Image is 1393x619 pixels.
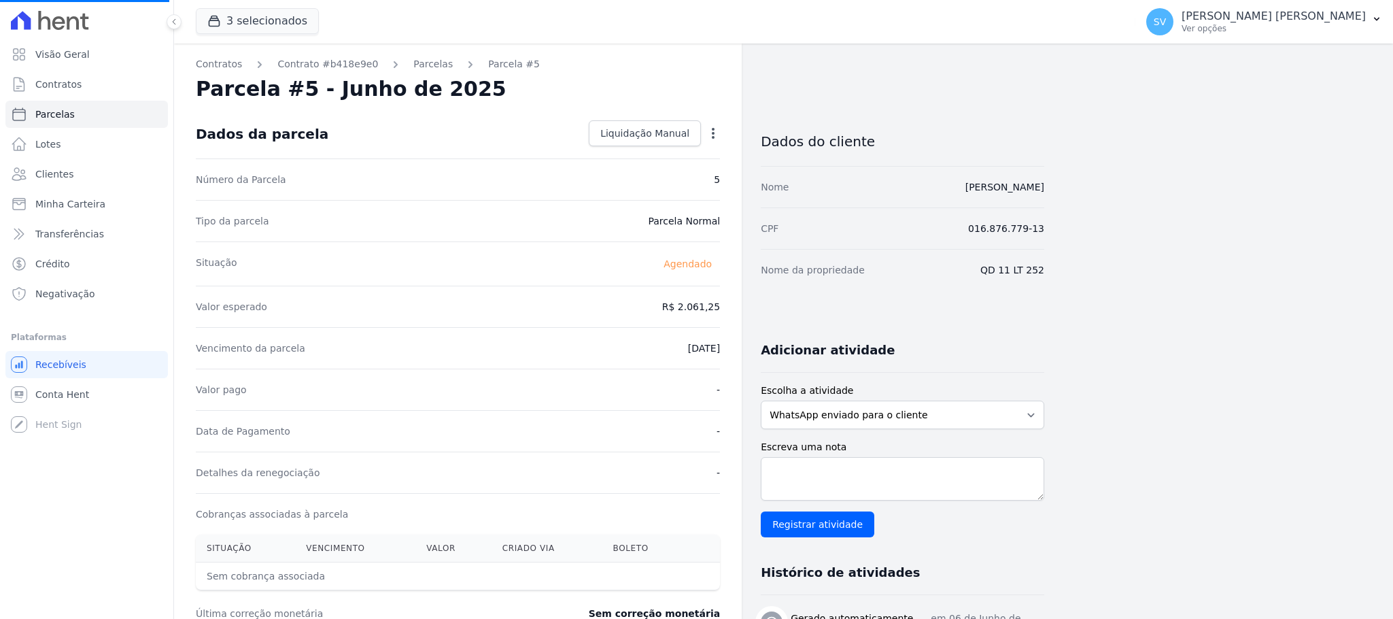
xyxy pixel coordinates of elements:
[717,466,720,480] dd: -
[602,535,688,563] th: Boleto
[5,351,168,378] a: Recebíveis
[488,57,540,71] a: Parcela #5
[196,383,247,397] dt: Valor pago
[35,358,86,371] span: Recebíveis
[1135,3,1393,41] button: SV [PERSON_NAME] [PERSON_NAME] Ver opções
[196,214,269,228] dt: Tipo da parcela
[35,257,70,271] span: Crédito
[196,77,506,101] h2: Parcela #5 - Junho de 2025
[295,535,415,563] th: Vencimento
[196,466,320,480] dt: Detalhes da renegociação
[662,300,720,314] dd: R$ 2.061,25
[688,341,720,355] dd: [DATE]
[761,263,865,277] dt: Nome da propriedade
[965,182,1044,193] a: [PERSON_NAME]
[196,57,720,71] nav: Breadcrumb
[196,535,295,563] th: Situação
[5,161,168,188] a: Clientes
[600,127,689,140] span: Liquidação Manual
[5,190,168,218] a: Minha Carteira
[35,48,90,61] span: Visão Geral
[5,131,168,158] a: Lotes
[35,197,105,211] span: Minha Carteira
[35,78,82,91] span: Contratos
[5,71,168,98] a: Contratos
[196,563,602,590] th: Sem cobrança associada
[761,133,1044,150] h3: Dados do cliente
[196,126,328,142] div: Dados da parcela
[761,565,920,581] h3: Histórico de atividades
[196,507,348,521] dt: Cobranças associadas à parcela
[589,120,701,146] a: Liquidação Manual
[761,440,1044,454] label: Escreva uma nota
[35,137,61,151] span: Lotes
[648,214,720,228] dd: Parcela Normal
[1154,17,1166,27] span: SV
[717,424,720,438] dd: -
[11,329,162,346] div: Plataformas
[761,384,1044,398] label: Escolha a atividade
[655,256,720,272] span: Agendado
[761,342,895,358] h3: Adicionar atividade
[413,57,453,71] a: Parcelas
[492,535,602,563] th: Criado via
[196,173,286,186] dt: Número da Parcela
[35,388,89,401] span: Conta Hent
[5,220,168,248] a: Transferências
[714,173,720,186] dd: 5
[196,8,319,34] button: 3 selecionados
[5,41,168,68] a: Visão Geral
[35,167,73,181] span: Clientes
[196,57,242,71] a: Contratos
[196,256,237,272] dt: Situação
[5,381,168,408] a: Conta Hent
[761,222,778,235] dt: CPF
[968,222,1044,235] dd: 016.876.779-13
[5,101,168,128] a: Parcelas
[277,57,378,71] a: Contrato #b418e9e0
[35,107,75,121] span: Parcelas
[196,341,305,355] dt: Vencimento da parcela
[415,535,492,563] th: Valor
[5,280,168,307] a: Negativação
[761,180,789,194] dt: Nome
[1182,23,1366,34] p: Ver opções
[5,250,168,278] a: Crédito
[196,300,267,314] dt: Valor esperado
[761,512,874,537] input: Registrar atividade
[196,424,290,438] dt: Data de Pagamento
[717,383,720,397] dd: -
[35,287,95,301] span: Negativação
[1182,10,1366,23] p: [PERSON_NAME] [PERSON_NAME]
[980,263,1044,277] dd: QD 11 LT 252
[35,227,104,241] span: Transferências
